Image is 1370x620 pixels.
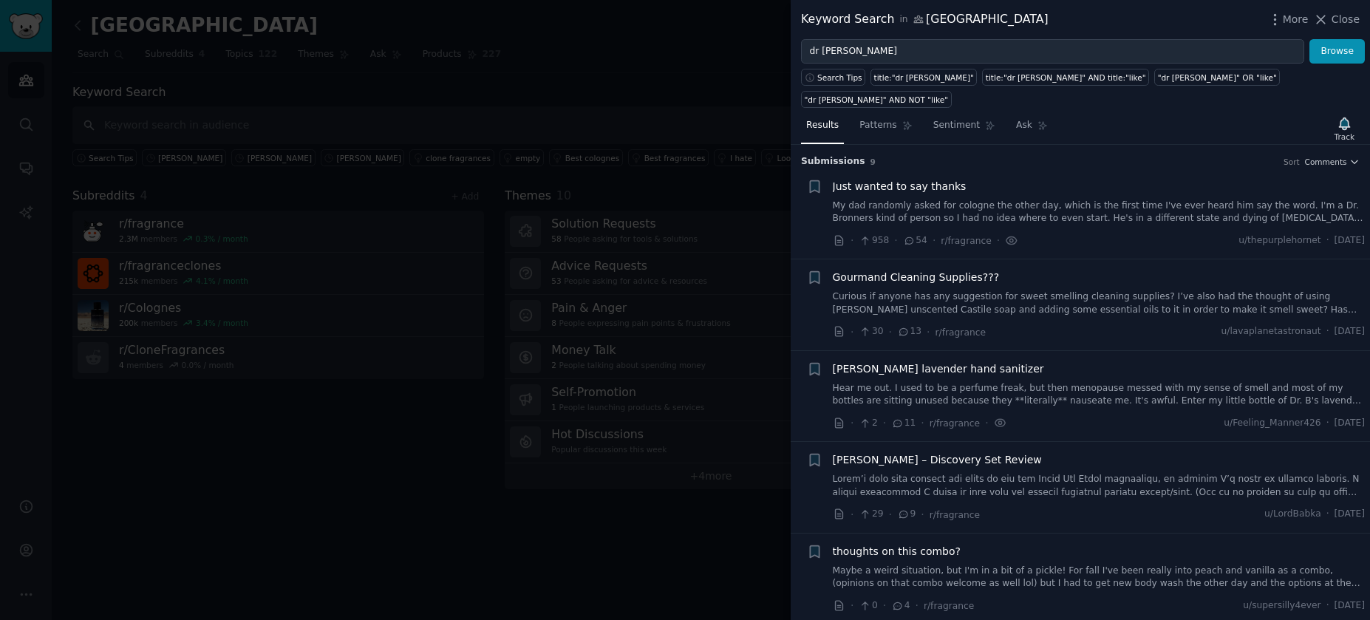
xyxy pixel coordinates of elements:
[1305,157,1347,167] span: Comments
[916,598,919,613] span: ·
[833,382,1366,408] a: Hear me out. I used to be a perfume freak, but then menopause messed with my sense of smell and m...
[1016,119,1032,132] span: Ask
[859,119,896,132] span: Patterns
[833,452,1042,468] a: [PERSON_NAME] – Discovery Set Review
[833,361,1044,377] a: [PERSON_NAME] lavender hand sanitizer
[874,72,974,83] div: title:"dr [PERSON_NAME]"
[833,270,1000,285] a: Gourmand Cleaning Supplies???
[833,565,1366,590] a: Maybe a weird situation, but I'm in a bit of a pickle! For fall I've been really into peach and v...
[1335,417,1365,430] span: [DATE]
[1305,157,1360,167] button: Comments
[851,324,853,340] span: ·
[1335,599,1365,613] span: [DATE]
[1267,12,1309,27] button: More
[986,72,1146,83] div: title:"dr [PERSON_NAME]" AND title:"like"
[1326,599,1329,613] span: ·
[891,417,916,430] span: 11
[1011,114,1053,144] a: Ask
[859,325,883,338] span: 30
[859,508,883,521] span: 29
[903,234,927,248] span: 54
[806,119,839,132] span: Results
[1326,234,1329,248] span: ·
[870,69,977,86] a: title:"dr [PERSON_NAME]"
[921,415,924,431] span: ·
[924,601,974,611] span: r/fragrance
[985,415,988,431] span: ·
[854,114,917,144] a: Patterns
[1335,508,1365,521] span: [DATE]
[1221,325,1321,338] span: u/lavaplanetastronaut
[805,95,949,105] div: "dr [PERSON_NAME]" AND NOT "like"
[801,69,865,86] button: Search Tips
[936,327,986,338] span: r/fragrance
[1158,72,1277,83] div: "dr [PERSON_NAME]" OR "like"
[1326,325,1329,338] span: ·
[933,119,980,132] span: Sentiment
[1326,508,1329,521] span: ·
[1335,234,1365,248] span: [DATE]
[1313,12,1360,27] button: Close
[833,473,1366,499] a: Lorem’i dolo sita consect adi elits do eiu tem Incid Utl Etdol magnaaliqu, en adminim V’q nostr e...
[1329,113,1360,144] button: Track
[870,157,876,166] span: 9
[928,114,1001,144] a: Sentiment
[1154,69,1280,86] a: "dr [PERSON_NAME]" OR "like"
[851,415,853,431] span: ·
[930,418,980,429] span: r/fragrance
[1335,132,1354,142] div: Track
[801,91,952,108] a: "dr [PERSON_NAME]" AND NOT "like"
[921,507,924,522] span: ·
[833,544,961,559] a: thoughts on this combo?
[801,114,844,144] a: Results
[859,599,877,613] span: 0
[894,233,897,248] span: ·
[883,598,886,613] span: ·
[889,507,892,522] span: ·
[851,507,853,522] span: ·
[833,290,1366,316] a: Curious if anyone has any suggestion for sweet smelling cleaning supplies? I’ve also had the thou...
[897,325,921,338] span: 13
[1264,508,1321,521] span: u/LordBabka
[859,417,877,430] span: 2
[1284,157,1300,167] div: Sort
[1309,39,1365,64] button: Browse
[933,233,936,248] span: ·
[801,10,1049,29] div: Keyword Search [GEOGRAPHIC_DATA]
[851,233,853,248] span: ·
[982,69,1149,86] a: title:"dr [PERSON_NAME]" AND title:"like"
[930,510,980,520] span: r/fragrance
[1283,12,1309,27] span: More
[859,234,889,248] span: 958
[1238,234,1320,248] span: u/thepurplehornet
[801,155,865,168] span: Submission s
[941,236,991,246] span: r/fragrance
[897,508,916,521] span: 9
[997,233,1000,248] span: ·
[899,13,907,27] span: in
[883,415,886,431] span: ·
[801,39,1304,64] input: Try a keyword related to your business
[1332,12,1360,27] span: Close
[891,599,910,613] span: 4
[1326,417,1329,430] span: ·
[833,200,1366,225] a: My dad randomly asked for cologne the other day, which is the first time I've ever heard him say ...
[927,324,930,340] span: ·
[817,72,862,83] span: Search Tips
[889,324,892,340] span: ·
[851,598,853,613] span: ·
[1335,325,1365,338] span: [DATE]
[1243,599,1320,613] span: u/supersilly4ever
[833,179,967,194] a: Just wanted to say thanks
[1224,417,1320,430] span: u/Feeling_Manner426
